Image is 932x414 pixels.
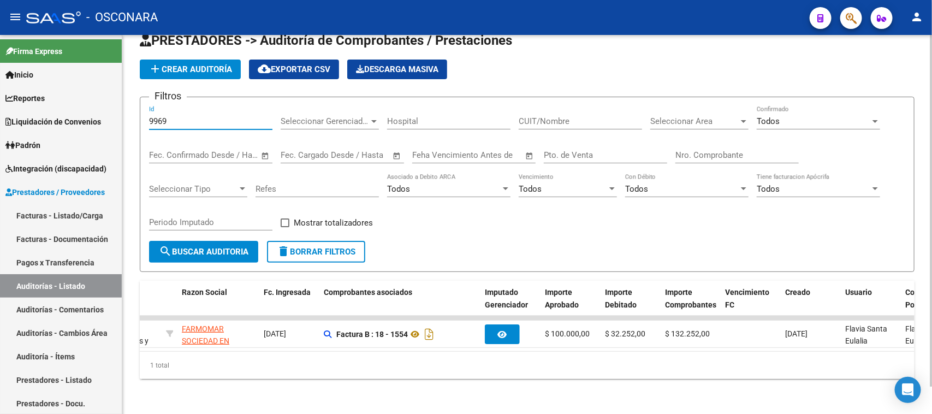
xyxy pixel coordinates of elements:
span: Borrar Filtros [277,247,355,257]
datatable-header-cell: Creado [781,281,841,329]
span: [DATE] [264,329,286,338]
span: Exportar CSV [258,64,330,74]
span: FARMOMAR SOCIEDAD EN COMANDITA SIMPLE [182,324,253,358]
mat-icon: search [159,245,172,258]
span: - OSCONARA [86,5,158,29]
button: Open calendar [259,150,272,162]
app-download-masive: Descarga masiva de comprobantes (adjuntos) [347,60,447,79]
span: [DATE] [785,329,808,338]
div: Open Intercom Messenger [895,377,921,403]
span: Prestadores / Proveedores [5,186,105,198]
input: Fecha fin [203,150,256,160]
span: Todos [757,116,780,126]
span: Firma Express [5,45,62,57]
button: Open calendar [524,150,536,162]
button: Crear Auditoría [140,60,241,79]
mat-icon: delete [277,245,290,258]
mat-icon: add [149,62,162,75]
span: Liquidación de Convenios [5,116,101,128]
span: Importe Aprobado [545,288,579,309]
span: Seleccionar Area [650,116,739,126]
div: 1 total [140,352,915,379]
span: $ 132.252,00 [665,329,710,338]
span: Usuario [845,288,872,297]
span: Inicio [5,69,33,81]
button: Borrar Filtros [267,241,365,263]
datatable-header-cell: Vencimiento FC [721,281,781,329]
button: Open calendar [391,150,403,162]
datatable-header-cell: Importe Debitado [601,281,661,329]
span: Todos [387,184,410,194]
span: Padrón [5,139,40,151]
datatable-header-cell: Comprobantes asociados [319,281,480,329]
span: $ 100.000,00 [545,329,590,338]
input: Fecha inicio [149,150,193,160]
span: PRESTADORES -> Auditoría de Comprobantes / Prestaciones [140,33,512,48]
h3: Filtros [149,88,187,104]
div: - 30709378577 [182,323,255,346]
span: Comprobantes asociados [324,288,412,297]
span: Descarga Masiva [356,64,438,74]
span: Creado [785,288,810,297]
datatable-header-cell: Usuario [841,281,901,329]
span: Buscar Auditoria [159,247,248,257]
span: Mostrar totalizadores [294,216,373,229]
span: Vencimiento FC [725,288,769,309]
datatable-header-cell: Razon Social [177,281,259,329]
button: Buscar Auditoria [149,241,258,263]
span: Importe Comprobantes [665,288,716,309]
datatable-header-cell: Imputado Gerenciador [480,281,541,329]
input: Fecha inicio [281,150,325,160]
span: Reportes [5,92,45,104]
span: Seleccionar Tipo [149,184,238,194]
span: Crear Auditoría [149,64,232,74]
span: Todos [519,184,542,194]
span: Todos [757,184,780,194]
mat-icon: cloud_download [258,62,271,75]
mat-icon: person [910,10,923,23]
span: Fc. Ingresada [264,288,311,297]
mat-icon: menu [9,10,22,23]
input: Fecha fin [335,150,388,160]
span: $ 32.252,00 [605,329,645,338]
span: Seleccionar Gerenciador [281,116,369,126]
span: Todos [625,184,648,194]
datatable-header-cell: Fc. Ingresada [259,281,319,329]
span: Importe Debitado [605,288,637,309]
span: Flavia Santa Eulalia [845,324,887,346]
datatable-header-cell: Importe Comprobantes [661,281,721,329]
button: Exportar CSV [249,60,339,79]
datatable-header-cell: Importe Aprobado [541,281,601,329]
button: Descarga Masiva [347,60,447,79]
i: Descargar documento [422,326,436,343]
span: Razon Social [182,288,227,297]
span: Imputado Gerenciador [485,288,528,309]
span: Integración (discapacidad) [5,163,106,175]
strong: Factura B : 18 - 1554 [336,330,408,339]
